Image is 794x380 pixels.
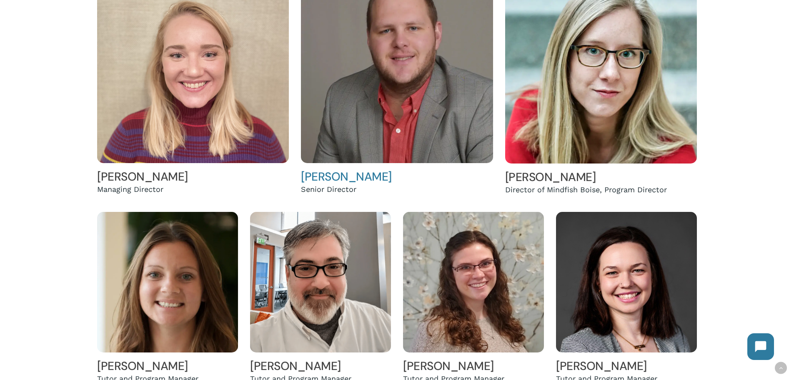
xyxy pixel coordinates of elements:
img: Sophia Matuszewicz [556,212,697,353]
a: [PERSON_NAME] [97,358,188,374]
a: [PERSON_NAME] [505,169,596,185]
a: [PERSON_NAME] [556,358,647,374]
img: Megan McCann [97,212,238,353]
a: [PERSON_NAME] [403,358,494,374]
img: Jason King [250,212,391,353]
iframe: Chatbot [739,325,782,368]
div: Managing Director [97,184,289,194]
a: [PERSON_NAME] [97,169,188,184]
img: Holly Andreassen [403,212,544,353]
div: Director of Mindfish Boise, Program Director [505,185,697,195]
a: [PERSON_NAME] [250,358,341,374]
a: [PERSON_NAME] [301,169,392,184]
div: Senior Director [301,184,493,194]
